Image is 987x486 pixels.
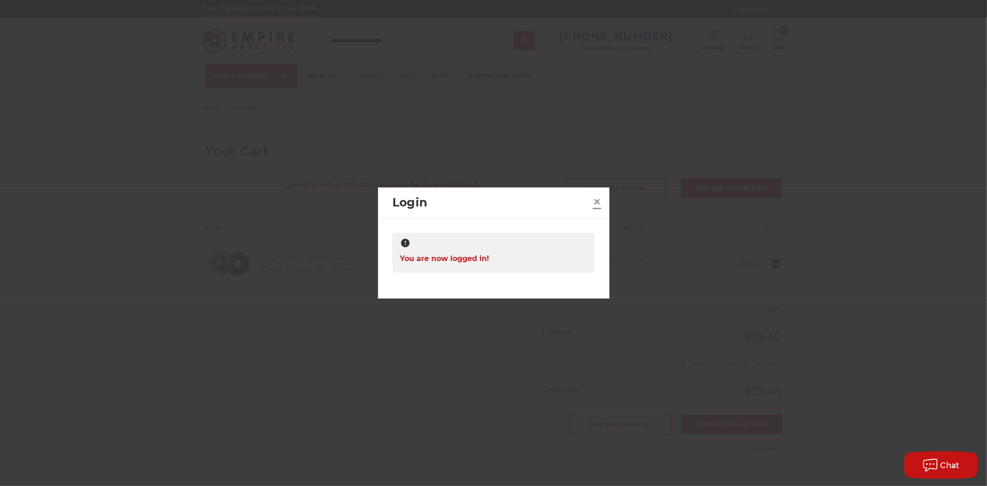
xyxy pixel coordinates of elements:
[590,194,604,209] a: Close
[400,249,489,268] span: You are now logged in!
[392,194,590,212] h2: Login
[941,461,960,470] span: Chat
[593,193,601,211] span: ×
[904,451,978,479] button: Chat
